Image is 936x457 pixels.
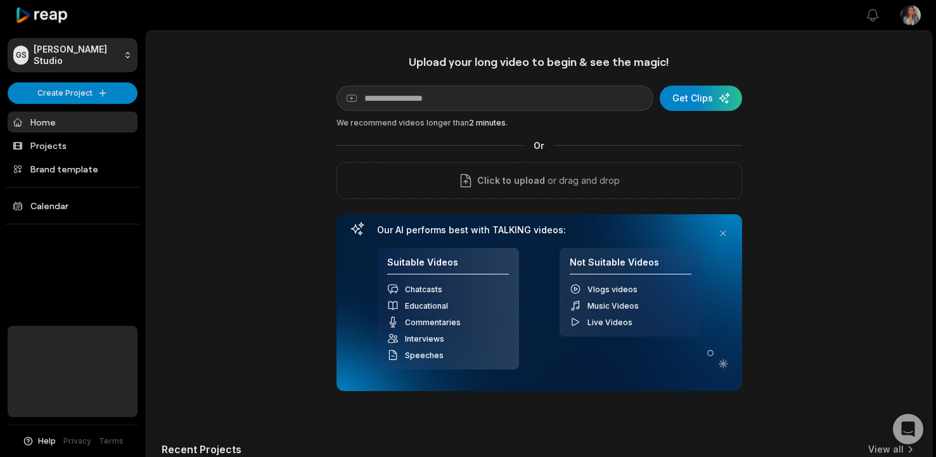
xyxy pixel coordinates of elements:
[570,257,691,275] h4: Not Suitable Videos
[377,224,702,236] h3: Our AI performs best with TALKING videos:
[477,173,545,188] span: Click to upload
[38,435,56,447] span: Help
[405,351,444,360] span: Speeches
[34,44,119,67] p: [PERSON_NAME] Studio
[337,55,742,69] h1: Upload your long video to begin & see the magic!
[587,285,638,294] span: Vlogs videos
[868,443,904,456] a: View all
[8,112,138,132] a: Home
[8,82,138,104] button: Create Project
[337,117,742,129] div: We recommend videos longer than .
[387,257,509,275] h4: Suitable Videos
[469,118,506,127] span: 2 minutes
[22,435,56,447] button: Help
[523,139,555,152] span: Or
[8,135,138,156] a: Projects
[63,435,91,447] a: Privacy
[162,443,241,456] h2: Recent Projects
[405,318,461,327] span: Commentaries
[405,301,448,311] span: Educational
[545,173,620,188] p: or drag and drop
[8,195,138,216] a: Calendar
[660,86,742,111] button: Get Clips
[13,46,29,65] div: GS
[587,318,632,327] span: Live Videos
[893,414,923,444] div: Open Intercom Messenger
[8,158,138,179] a: Brand template
[405,334,444,344] span: Interviews
[99,435,124,447] a: Terms
[405,285,442,294] span: Chatcasts
[587,301,639,311] span: Music Videos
